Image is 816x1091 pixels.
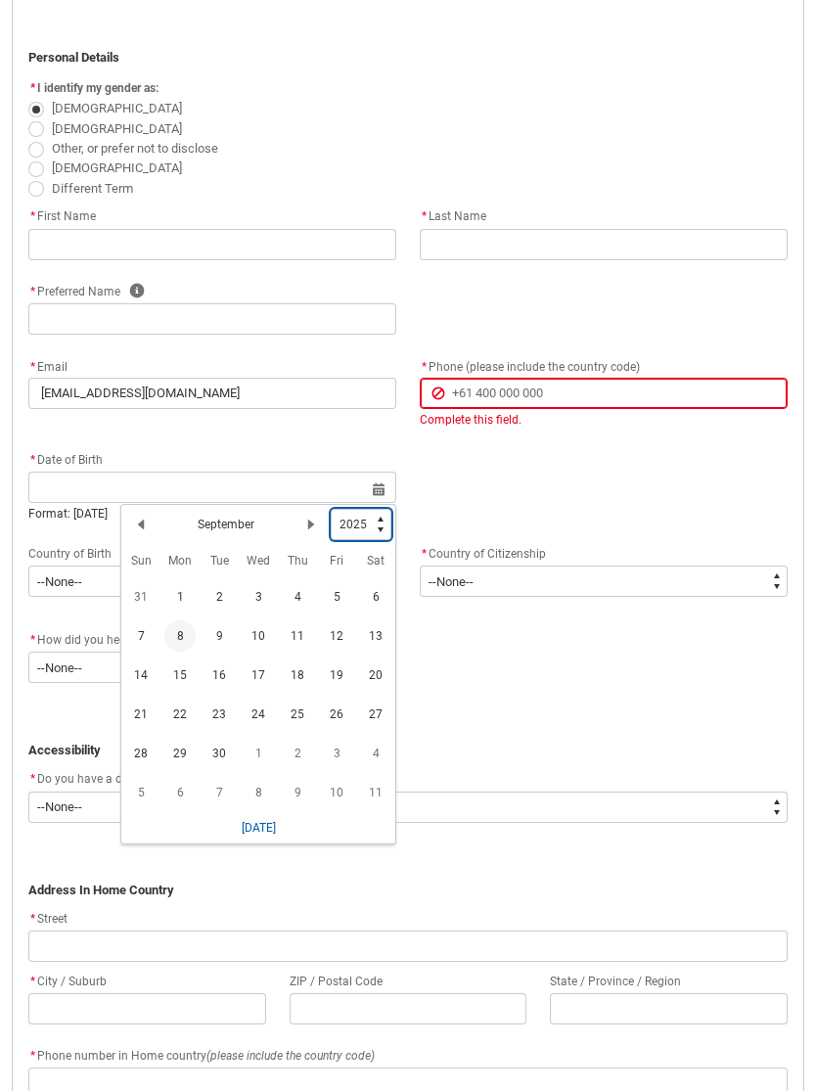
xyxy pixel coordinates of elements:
[30,285,35,298] abbr: required
[28,912,68,926] span: Street
[243,620,274,652] span: 10
[321,581,352,613] span: 5
[160,734,200,773] td: 2025-09-29
[28,209,96,223] span: First Name
[278,577,317,616] td: 2025-09-04
[360,581,391,613] span: 6
[52,141,218,156] span: Other, or prefer not to disclose
[321,777,352,808] span: 10
[356,656,395,695] td: 2025-09-20
[198,516,254,533] h2: September
[360,699,391,730] span: 27
[37,633,214,647] span: How did you hear about Collarts?
[420,354,648,376] label: Phone (please include the country code)
[160,695,200,734] td: 2025-09-22
[295,509,327,540] button: Next Month
[204,620,235,652] span: 9
[317,734,356,773] td: 2025-10-03
[121,577,160,616] td: 2025-08-31
[28,285,120,298] span: Preferred Name
[160,773,200,812] td: 2025-10-06
[121,656,160,695] td: 2025-09-14
[420,378,788,409] input: +61 400 000 000
[360,777,391,808] span: 11
[30,360,35,374] abbr: required
[282,738,313,769] span: 2
[204,738,235,769] span: 30
[282,777,313,808] span: 9
[321,699,352,730] span: 26
[420,209,486,223] span: Last Name
[321,659,352,691] span: 19
[164,620,196,652] span: 8
[30,453,35,467] abbr: required
[121,773,160,812] td: 2025-10-05
[321,620,352,652] span: 12
[247,554,270,568] abbr: Wednesday
[164,659,196,691] span: 15
[422,209,427,223] abbr: required
[121,616,160,656] td: 2025-09-07
[278,734,317,773] td: 2025-10-02
[290,975,383,988] span: ZIP / Postal Code
[200,734,239,773] td: 2025-09-30
[30,209,35,223] abbr: required
[204,777,235,808] span: 7
[52,121,182,136] span: [DEMOGRAPHIC_DATA]
[206,1049,375,1063] em: (please include the country code)
[52,160,182,175] span: [DEMOGRAPHIC_DATA]
[360,620,391,652] span: 13
[288,554,308,568] abbr: Thursday
[125,659,157,691] span: 14
[28,505,396,523] div: Format: [DATE]
[282,659,313,691] span: 18
[168,554,192,568] abbr: Monday
[321,738,352,769] span: 3
[360,659,391,691] span: 20
[52,101,182,115] span: [DEMOGRAPHIC_DATA]
[125,620,157,652] span: 7
[210,554,229,568] abbr: Tuesday
[125,581,157,613] span: 31
[200,695,239,734] td: 2025-09-23
[282,620,313,652] span: 11
[278,656,317,695] td: 2025-09-18
[121,695,160,734] td: 2025-09-21
[28,378,396,409] input: you@example.com
[200,656,239,695] td: 2025-09-16
[356,773,395,812] td: 2025-10-11
[160,656,200,695] td: 2025-09-15
[278,616,317,656] td: 2025-09-11
[125,777,157,808] span: 5
[356,695,395,734] td: 2025-09-27
[360,738,391,769] span: 4
[164,581,196,613] span: 1
[28,50,119,65] strong: Personal Details
[125,699,157,730] span: 21
[330,554,343,568] abbr: Friday
[200,577,239,616] td: 2025-09-02
[429,547,546,561] span: Country of Citizenship
[204,581,235,613] span: 2
[243,738,274,769] span: 1
[125,738,157,769] span: 28
[28,743,101,757] strong: Accessibility
[200,616,239,656] td: 2025-09-09
[30,633,35,647] abbr: required
[160,616,200,656] td: 2025-09-08
[243,777,274,808] span: 8
[243,659,274,691] span: 17
[164,738,196,769] span: 29
[37,772,357,786] span: Do you have a disability, impairment, or long-term condition?
[422,360,427,374] abbr: required
[239,773,278,812] td: 2025-10-08
[317,616,356,656] td: 2025-09-12
[550,975,681,988] span: State / Province / Region
[200,773,239,812] td: 2025-10-07
[356,577,395,616] td: 2025-09-06
[356,616,395,656] td: 2025-09-13
[241,812,277,843] button: [DATE]
[204,699,235,730] span: 23
[239,734,278,773] td: 2025-10-01
[30,81,35,95] abbr: required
